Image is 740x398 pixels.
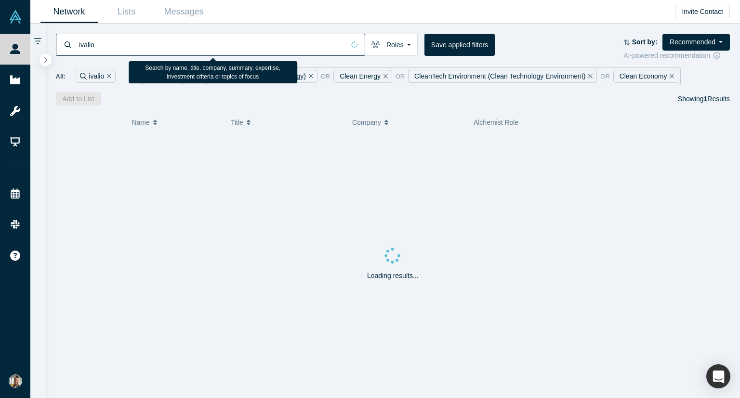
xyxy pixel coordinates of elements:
div: Clean Economy [613,70,678,83]
button: Remove Filter [306,71,313,82]
strong: 1 [704,95,708,103]
span: Alchemist Role [474,119,518,126]
button: Remove Filter [104,71,111,82]
input: Search by name, title, company, summary, expertise, investment criteria or topics of focus [78,33,344,56]
span: or [396,72,405,81]
div: Showing [678,92,730,106]
div: Clean Energy [333,70,392,83]
button: Recommended [662,34,730,51]
div: AI-powered recommendation [623,51,730,61]
a: Lists [98,0,155,23]
a: Messages [155,0,212,23]
span: All: [56,72,66,81]
span: Title [231,112,243,133]
strong: Sort by: [632,38,658,46]
button: Remove Filter [170,71,177,82]
img: Selim Satici's Account [9,374,22,388]
a: Network [40,0,98,23]
span: Name [132,112,149,133]
div: ivalio [76,70,116,83]
span: or [600,72,610,81]
button: Remove Filter [667,71,674,82]
button: Name [132,112,221,133]
div: CleanTech (Clean Technology) [208,70,317,83]
button: Invite Contact [675,5,730,18]
button: Save applied filters [424,34,495,56]
button: Title [231,112,342,133]
button: Company [352,112,463,133]
p: Loading results... [367,271,419,281]
span: Results [704,95,730,103]
div: CleanTech Environment (Clean Technology Environment) [408,70,597,83]
span: Company [352,112,381,133]
div: Angels [144,70,182,83]
span: or [321,72,330,81]
button: Remove Filter [585,71,593,82]
img: Alchemist Vault Logo [9,10,22,24]
button: Add to List [56,92,101,106]
button: Remove Filter [381,71,388,82]
button: Roles [365,34,418,56]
